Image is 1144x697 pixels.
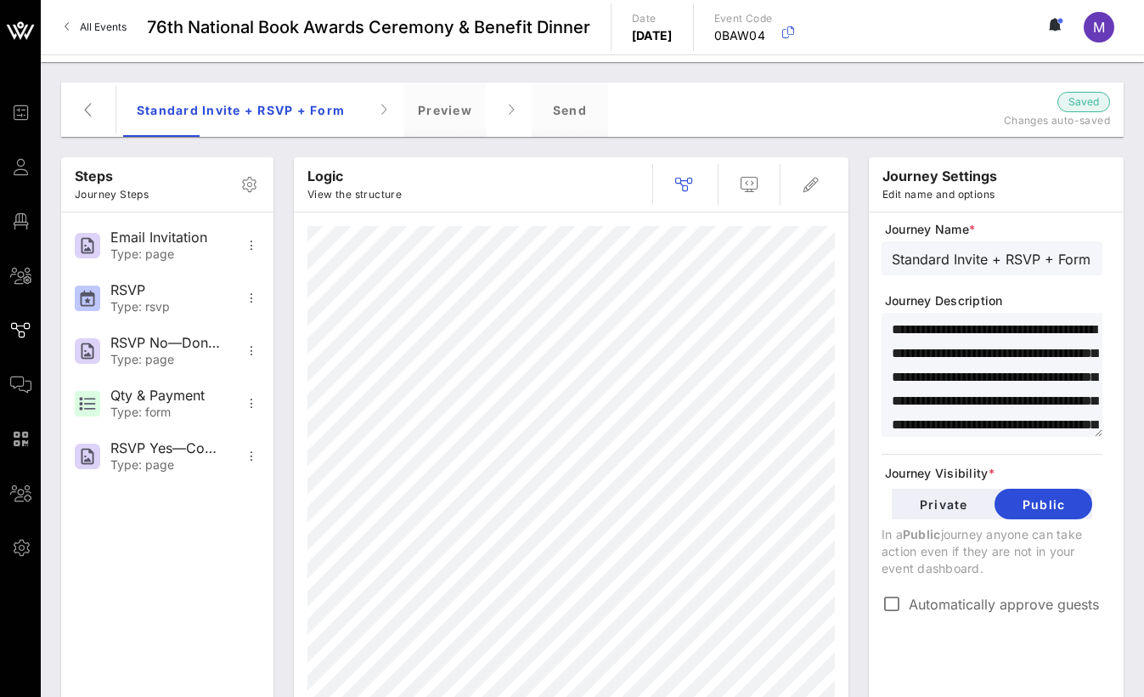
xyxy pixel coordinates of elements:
p: In a journey anyone can take action even if they are not in your event dashboard. [882,526,1102,577]
p: Steps [75,166,149,186]
p: Date [632,10,673,27]
span: Public [903,527,941,541]
p: Journey Steps [75,186,149,203]
p: journey settings [882,166,997,186]
button: Public [995,489,1092,519]
p: Logic [307,166,402,186]
span: Journey Name [885,221,1102,238]
div: RSVP Yes—Confirmation [110,440,223,456]
span: Journey Visibility [885,465,1102,482]
p: Event Code [714,10,773,27]
div: Preview [404,82,486,137]
div: Type: page [110,247,223,262]
span: All Events [80,20,127,33]
a: All Events [54,14,137,41]
div: Type: form [110,405,223,420]
p: Edit name and options [882,186,997,203]
span: Saved [1068,93,1099,110]
div: Email Invitation [110,229,223,246]
div: Type: rsvp [110,300,223,314]
button: Private [892,489,995,519]
p: 0BAW04 [714,27,773,44]
div: RSVP [110,282,223,298]
label: Automatically approve guests [909,596,1102,613]
div: Standard Invite + RSVP + Form [123,82,358,137]
div: Qty & Payment [110,388,223,404]
span: Private [905,497,981,512]
span: Journey Description [885,292,1102,309]
div: RSVP No—Donation Page [110,335,223,351]
div: Type: page [110,353,223,367]
span: M [1093,19,1105,36]
span: Public [1008,497,1079,512]
div: M [1084,12,1114,42]
span: 76th National Book Awards Ceremony & Benefit Dinner [147,14,590,40]
p: View the structure [307,186,402,203]
div: Type: page [110,458,223,473]
p: [DATE] [632,27,673,44]
div: Send [532,82,608,137]
p: Changes auto-saved [898,112,1110,129]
